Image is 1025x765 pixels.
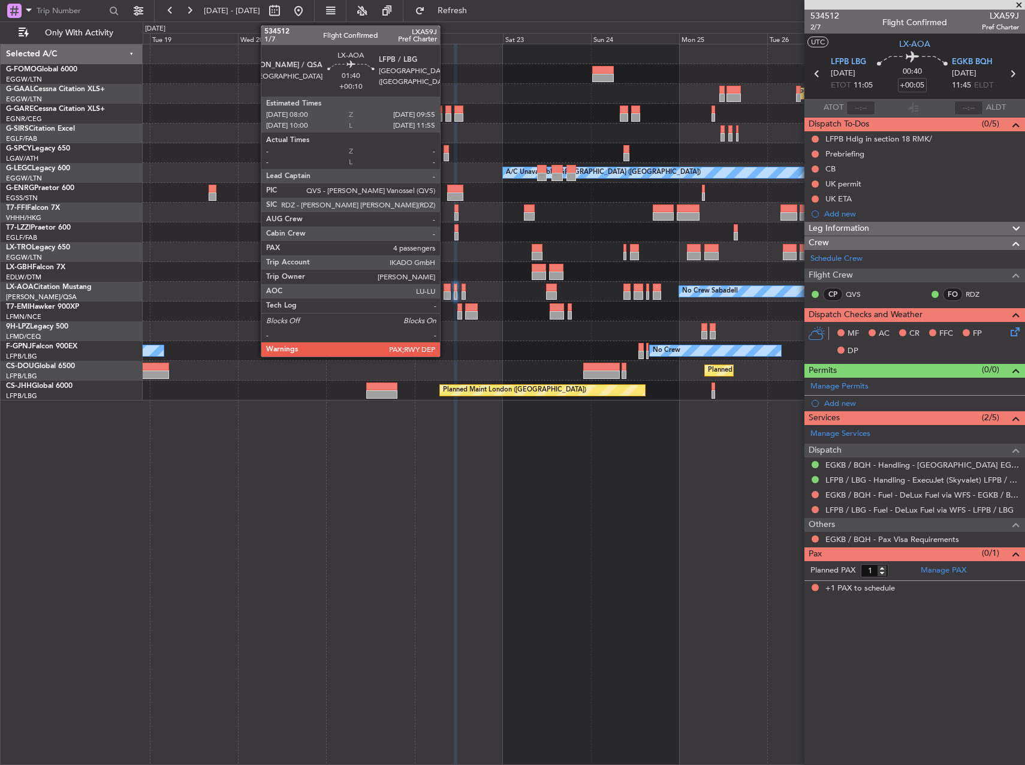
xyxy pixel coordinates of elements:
[326,33,414,44] div: Thu 21
[809,364,837,378] span: Permits
[238,33,326,44] div: Wed 20
[6,125,75,132] a: G-SIRSCitation Excel
[6,154,38,163] a: LGAV/ATH
[6,165,70,172] a: G-LEGCLegacy 600
[6,213,41,222] a: VHHH/HKG
[831,68,855,80] span: [DATE]
[879,328,890,340] span: AC
[809,444,842,457] span: Dispatch
[6,391,37,400] a: LFPB/LBG
[6,343,32,350] span: F-GPNJ
[982,118,999,130] span: (0/5)
[682,282,738,300] div: No Crew Sabadell
[825,475,1019,485] a: LFPB / LBG - Handling - ExecuJet (Skyvalet) LFPB / LBG
[903,66,922,78] span: 00:40
[6,174,42,183] a: EGGW/LTN
[6,66,77,73] a: G-FOMOGlobal 6000
[6,293,77,302] a: [PERSON_NAME]/QSA
[409,1,481,20] button: Refresh
[809,236,829,250] span: Crew
[943,288,963,301] div: FO
[6,165,32,172] span: G-LEGC
[848,345,858,357] span: DP
[982,363,999,376] span: (0/0)
[6,125,29,132] span: G-SIRS
[966,289,993,300] a: RDZ
[6,185,34,192] span: G-ENRG
[503,33,591,44] div: Sat 23
[13,23,130,43] button: Only With Activity
[909,328,920,340] span: CR
[6,363,75,370] a: CS-DOUGlobal 6500
[6,312,41,321] a: LFMN/NCE
[825,194,852,204] div: UK ETA
[6,185,74,192] a: G-ENRGPraetor 600
[37,2,105,20] input: Trip Number
[986,102,1006,114] span: ALDT
[6,244,70,251] a: LX-TROLegacy 650
[824,102,843,114] span: ATOT
[6,264,65,271] a: LX-GBHFalcon 7X
[6,363,34,370] span: CS-DOU
[6,382,32,390] span: CS-JHH
[6,303,29,311] span: T7-EMI
[6,253,42,262] a: EGGW/LTN
[952,68,976,80] span: [DATE]
[6,95,42,104] a: EGGW/LTN
[810,428,870,440] a: Manage Services
[825,534,959,544] a: EGKB / BQH - Pax Visa Requirements
[982,411,999,424] span: (2/5)
[952,56,993,68] span: EGKB BQH
[921,565,966,577] a: Manage PAX
[825,149,864,159] div: Prebriefing
[6,115,42,124] a: EGNR/CEG
[6,204,60,212] a: T7-FFIFalcon 7X
[973,328,982,340] span: FP
[6,323,68,330] a: 9H-LPZLegacy 500
[767,33,855,44] div: Tue 26
[6,273,41,282] a: EDLW/DTM
[809,518,835,532] span: Others
[809,547,822,561] span: Pax
[974,80,993,92] span: ELDT
[443,381,586,399] div: Planned Maint London ([GEOGRAPHIC_DATA])
[810,253,863,265] a: Schedule Crew
[6,75,42,84] a: EGGW/LTN
[982,10,1019,22] span: LXA59J
[506,164,701,182] div: A/C Unavailable [GEOGRAPHIC_DATA] ([GEOGRAPHIC_DATA])
[823,288,843,301] div: CP
[6,134,37,143] a: EGLF/FAB
[708,362,897,380] div: Planned Maint [GEOGRAPHIC_DATA] ([GEOGRAPHIC_DATA])
[810,565,855,577] label: Planned PAX
[854,80,873,92] span: 11:05
[824,398,1019,408] div: Add new
[31,29,126,37] span: Only With Activity
[204,5,260,16] span: [DATE] - [DATE]
[6,303,79,311] a: T7-EMIHawker 900XP
[6,224,31,231] span: T7-LZZI
[825,134,932,144] div: LFPB Hdlg in section 18 RMK/
[653,342,680,360] div: No Crew
[846,101,875,115] input: --:--
[825,583,895,595] span: +1 PAX to schedule
[6,264,32,271] span: LX-GBH
[6,284,92,291] a: LX-AOACitation Mustang
[825,490,1019,500] a: EGKB / BQH - Fuel - DeLux Fuel via WFS - EGKB / BQH
[6,194,38,203] a: EGSS/STN
[831,56,866,68] span: LFPB LBG
[824,209,1019,219] div: Add new
[6,106,105,113] a: G-GARECessna Citation XLS+
[810,381,869,393] a: Manage Permits
[6,332,41,341] a: LFMD/CEQ
[591,33,679,44] div: Sun 24
[825,179,861,189] div: UK permit
[982,22,1019,32] span: Pref Charter
[825,505,1014,515] a: LFPB / LBG - Fuel - DeLux Fuel via WFS - LFPB / LBG
[848,328,859,340] span: MF
[809,118,869,131] span: Dispatch To-Dos
[809,222,869,236] span: Leg Information
[846,289,873,300] a: QVS
[825,164,836,174] div: CB
[415,33,503,44] div: Fri 22
[882,16,947,29] div: Flight Confirmed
